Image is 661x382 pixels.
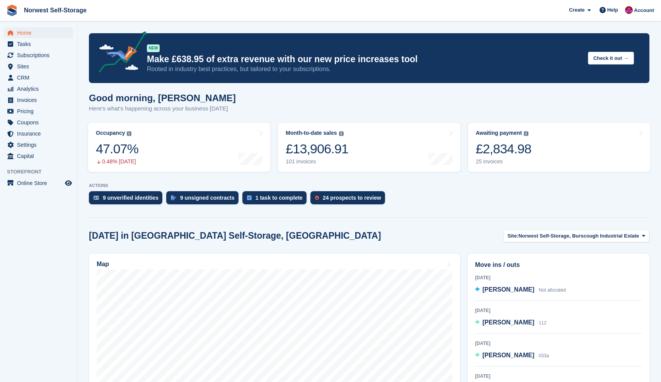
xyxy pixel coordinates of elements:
img: verify_identity-adf6edd0f0f0b5bbfe63781bf79b02c33cf7c696d77639b501bdc392416b5a36.svg [94,195,99,200]
img: price-adjustments-announcement-icon-8257ccfd72463d97f412b2fc003d46551f7dbcb40ab6d574587a9cd5c0d94... [92,31,147,75]
a: Occupancy 47.07% 0.48% [DATE] [88,123,270,172]
div: Awaiting payment [476,130,522,136]
p: ACTIONS [89,183,649,188]
span: 112 [539,320,547,326]
p: Rooted in industry best practices, but tailored to your subscriptions. [147,65,582,73]
h2: Map [97,261,109,268]
span: Invoices [17,95,63,105]
span: Home [17,27,63,38]
a: menu [4,178,73,188]
h2: Move ins / outs [475,260,642,270]
a: menu [4,72,73,83]
div: Month-to-date sales [286,130,337,136]
img: Daniel Grensinger [625,6,633,14]
p: Here's what's happening across your business [DATE] [89,104,236,113]
span: Account [634,7,654,14]
h2: [DATE] in [GEOGRAPHIC_DATA] Self-Storage, [GEOGRAPHIC_DATA] [89,231,381,241]
a: menu [4,50,73,61]
div: 0.48% [DATE] [96,158,138,165]
span: Analytics [17,83,63,94]
span: Sites [17,61,63,72]
img: icon-info-grey-7440780725fd019a000dd9b08b2336e03edf1995a4989e88bcd33f0948082b44.svg [524,131,528,136]
img: contract_signature_icon-13c848040528278c33f63329250d36e43548de30e8caae1d1a13099fd9432cc5.svg [171,195,176,200]
a: Norwest Self-Storage [21,4,90,17]
span: Settings [17,139,63,150]
span: 033a [539,353,549,358]
img: stora-icon-8386f47178a22dfd0bd8f6a31ec36ba5ce8667c1dd55bd0f319d3a0aa187defe.svg [6,5,18,16]
a: Month-to-date sales £13,906.91 101 invoices [278,123,460,172]
a: menu [4,106,73,117]
a: menu [4,61,73,72]
span: Not allocated [539,287,566,293]
span: [PERSON_NAME] [482,286,534,293]
div: [DATE] [475,307,642,314]
a: menu [4,39,73,49]
span: Capital [17,151,63,161]
div: 9 unsigned contracts [180,195,235,201]
a: menu [4,83,73,94]
span: Insurance [17,128,63,139]
span: Create [569,6,584,14]
a: 9 unsigned contracts [166,191,242,208]
a: menu [4,151,73,161]
span: Pricing [17,106,63,117]
span: Online Store [17,178,63,188]
a: 9 unverified identities [89,191,166,208]
div: 1 task to complete [256,195,303,201]
span: Help [607,6,618,14]
div: £13,906.91 [286,141,348,157]
img: icon-info-grey-7440780725fd019a000dd9b08b2336e03edf1995a4989e88bcd33f0948082b44.svg [127,131,131,136]
img: icon-info-grey-7440780725fd019a000dd9b08b2336e03edf1995a4989e88bcd33f0948082b44.svg [339,131,344,136]
div: 9 unverified identities [103,195,158,201]
button: Check it out → [588,52,634,65]
div: 101 invoices [286,158,348,165]
div: [DATE] [475,373,642,380]
span: CRM [17,72,63,83]
a: [PERSON_NAME] 112 [475,318,547,328]
div: £2,834.98 [476,141,532,157]
img: task-75834270c22a3079a89374b754ae025e5fb1db73e45f91037f5363f120a921f8.svg [247,195,252,200]
div: 24 prospects to review [323,195,381,201]
a: 24 prospects to review [310,191,389,208]
span: [PERSON_NAME] [482,352,534,358]
span: [PERSON_NAME] [482,319,534,326]
h1: Good morning, [PERSON_NAME] [89,93,236,103]
div: [DATE] [475,274,642,281]
a: [PERSON_NAME] Not allocated [475,285,566,295]
a: 1 task to complete [242,191,310,208]
a: Awaiting payment £2,834.98 25 invoices [468,123,650,172]
a: [PERSON_NAME] 033a [475,351,549,361]
button: Site: Norwest Self-Storage, Burscough Industrial Estate [503,229,649,242]
a: menu [4,128,73,139]
div: 25 invoices [476,158,532,165]
span: Tasks [17,39,63,49]
a: menu [4,95,73,105]
div: 47.07% [96,141,138,157]
div: NEW [147,44,160,52]
span: Storefront [7,168,77,176]
a: menu [4,27,73,38]
span: Subscriptions [17,50,63,61]
div: [DATE] [475,340,642,347]
p: Make £638.95 of extra revenue with our new price increases tool [147,54,582,65]
span: Coupons [17,117,63,128]
div: Occupancy [96,130,125,136]
a: menu [4,139,73,150]
a: menu [4,117,73,128]
span: Norwest Self-Storage, Burscough Industrial Estate [518,232,639,240]
span: Site: [508,232,518,240]
a: Preview store [64,178,73,188]
img: prospect-51fa495bee0391a8d652442698ab0144808aea92771e9ea1ae160a38d050c398.svg [315,195,319,200]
